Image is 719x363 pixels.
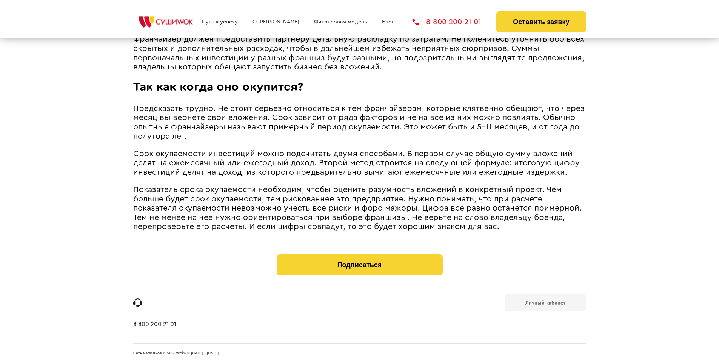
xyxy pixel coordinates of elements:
[133,321,176,343] a: 8 800 200 21 01
[133,186,582,231] span: Показатель срока окупаемости необходим, чтобы оценить разумность вложений в конкретный проект. Че...
[133,105,585,140] span: Предсказать трудно. Не стоит серьезно относиться к тем франчайзерам, которые клятвенно обещают, ч...
[133,81,303,93] span: Так как когда оно окупится?
[133,351,219,356] span: Сеть магазинов «Суши Wok» © [DATE] - [DATE]
[314,19,367,25] a: Финансовая модель
[413,18,481,26] a: 8 800 200 21 01
[505,294,586,311] a: Личный кабинет
[277,254,443,275] button: Подписаться
[133,150,580,176] span: Срок окупаемости инвестиций можно подсчитать двумя способами. В первом случае общую сумму вложени...
[202,19,238,25] a: Путь к успеху
[382,19,394,25] a: Блог
[426,18,481,26] span: 8 800 200 21 01
[525,300,565,305] b: Личный кабинет
[252,19,299,25] a: О [PERSON_NAME]
[496,11,586,32] button: Оставить заявку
